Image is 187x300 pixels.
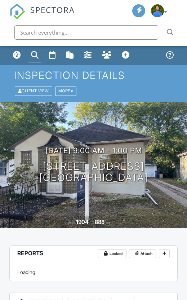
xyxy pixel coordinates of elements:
[164,49,177,62] a: Support Center
[68,220,75,225] span: Built
[95,219,104,225] div: 888
[9,4,25,19] img: The Best Home Inspection Software - Spectora
[46,49,58,62] a: Calendar
[28,49,41,62] a: Inspections
[99,49,114,62] a: Team
[55,87,77,96] div: More
[9,10,75,25] a: SPECTORA
[45,146,142,155] h3: [DATE] 9:00 am - 1:00 pm
[151,4,164,17] img: joe_headshot_2.png
[30,4,75,15] span: SPECTORA
[15,87,52,96] div: Client View
[39,161,148,183] h1: [STREET_ADDRESS] [GEOGRAPHIC_DATA]
[81,49,94,62] a: Settings
[76,219,89,225] div: 1904
[14,25,158,40] input: Search everything...
[63,49,76,62] a: Templates
[14,88,54,93] a: Client View
[106,220,114,225] span: sq. ft.
[14,70,173,81] h1: Inspection Details
[10,49,23,62] a: Dashboard
[119,49,132,62] a: New Inspection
